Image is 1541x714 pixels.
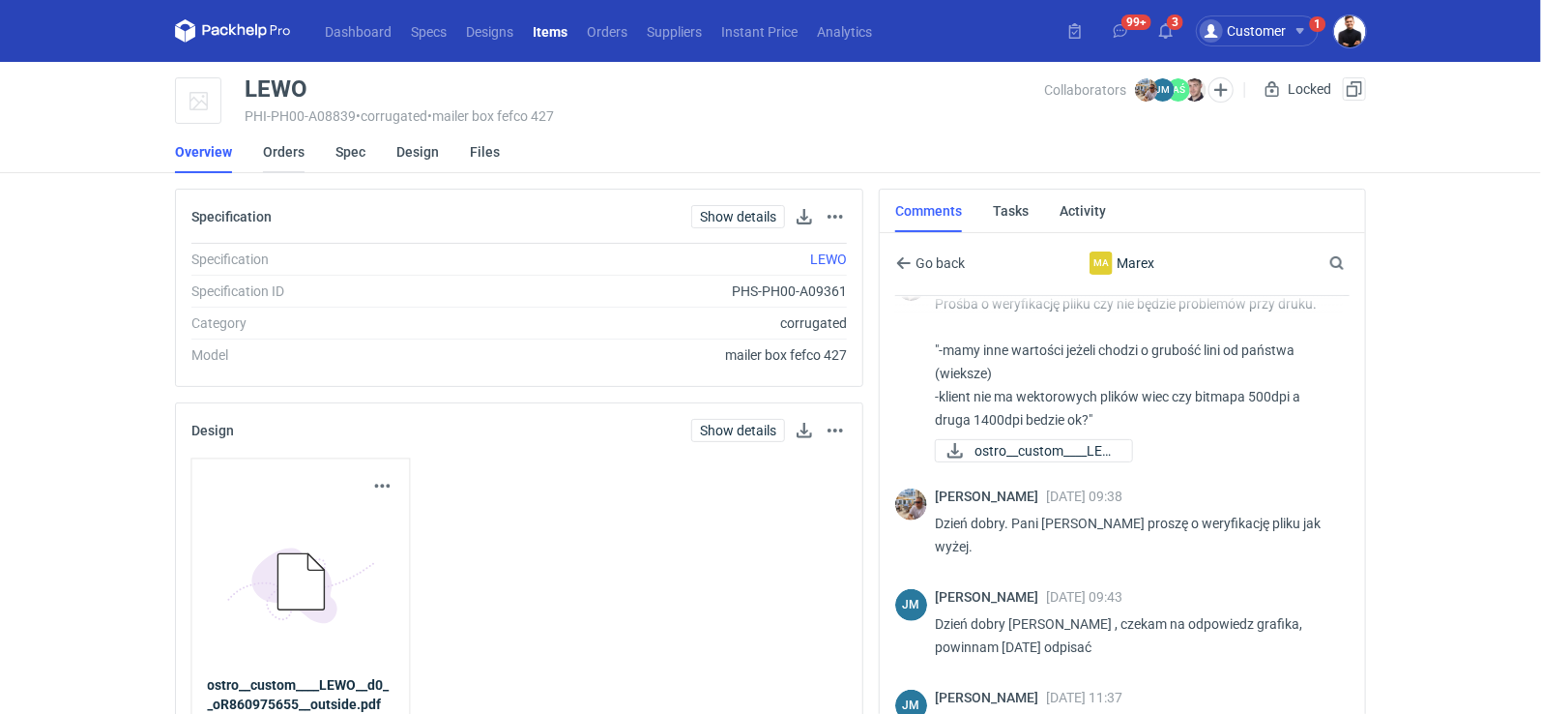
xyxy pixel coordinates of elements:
[895,489,927,521] img: Michał Palasek
[191,313,453,333] div: Category
[810,252,847,267] a: LEWO
[208,678,390,713] strong: ostro__custom____LEWO__d0__oR860975655__outside.pdf
[191,423,234,438] h2: Design
[456,19,523,43] a: Designs
[637,19,712,43] a: Suppliers
[1315,17,1322,31] div: 1
[263,131,305,173] a: Orders
[371,475,394,498] button: Actions
[993,190,1029,232] a: Tasks
[691,205,785,228] a: Show details
[1200,19,1286,43] div: Customer
[175,131,232,173] a: Overview
[453,282,847,301] div: PHS-PH00-A09361
[793,205,816,228] button: Download specification
[824,205,847,228] button: Actions
[895,589,927,621] div: Joanna Myślak
[935,512,1334,558] p: Dzień dobry. Pani [PERSON_NAME] proszę o weryfikację pliku jak wyżej.
[453,313,847,333] div: corrugated
[245,77,307,101] div: LEWO
[807,19,882,43] a: Analytics
[453,345,847,365] div: mailer box fefco 427
[470,131,500,173] a: Files
[1325,252,1387,275] input: Search
[935,589,1046,605] span: [PERSON_NAME]
[935,439,1133,462] a: ostro__custom____LEW...
[396,131,439,173] a: Design
[1105,15,1136,46] button: 99+
[1060,190,1106,232] a: Activity
[356,108,427,124] span: • corrugated
[1261,77,1335,101] div: Locked
[935,489,1046,504] span: [PERSON_NAME]
[935,439,1128,462] div: ostro__custom____LEWO__d0__oR860975655__outside.pdf
[1135,78,1158,102] img: Michał Palasek
[191,250,453,269] div: Specification
[935,292,1334,431] p: Prośba o weryfikację pliku czy nie będzie problemów przy druku. "-mamy inne wartości jeżeli chodz...
[935,690,1046,705] span: [PERSON_NAME]
[577,19,637,43] a: Orders
[935,612,1334,659] p: Dzień dobry [PERSON_NAME] , czekam na odpowiedz grafika, powinnam [DATE] odpisać
[401,19,456,43] a: Specs
[1046,690,1122,705] span: [DATE] 11:37
[191,345,453,365] div: Model
[912,256,965,270] span: Go back
[1045,82,1127,98] span: Collaborators
[1046,489,1122,504] span: [DATE] 09:38
[712,19,807,43] a: Instant Price
[1150,15,1181,46] button: 3
[1090,252,1113,275] div: Marex
[895,190,962,232] a: Comments
[895,252,966,275] button: Go back
[691,419,785,442] a: Show details
[245,108,1045,124] div: PHI-PH00-A08839
[824,419,847,442] button: Actions
[793,419,816,442] button: Download design
[335,131,365,173] a: Spec
[1208,77,1234,103] button: Edit collaborators
[191,282,453,301] div: Specification ID
[1090,252,1113,275] figcaption: Ma
[1343,77,1366,101] button: Duplicate Item
[1151,78,1175,102] figcaption: JM
[175,19,291,43] svg: Packhelp Pro
[895,589,927,621] figcaption: JM
[1183,78,1207,102] img: Maciej Sikora
[1167,78,1190,102] figcaption: AŚ
[427,108,554,124] span: • mailer box fefco 427
[974,440,1117,461] span: ostro__custom____LEW...
[191,209,272,224] h2: Specification
[1046,589,1122,605] span: [DATE] 09:43
[1196,15,1334,46] button: Customer1
[315,19,401,43] a: Dashboard
[523,19,577,43] a: Items
[1334,15,1366,47] img: Tomasz Kubiak
[1029,252,1217,275] div: Marex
